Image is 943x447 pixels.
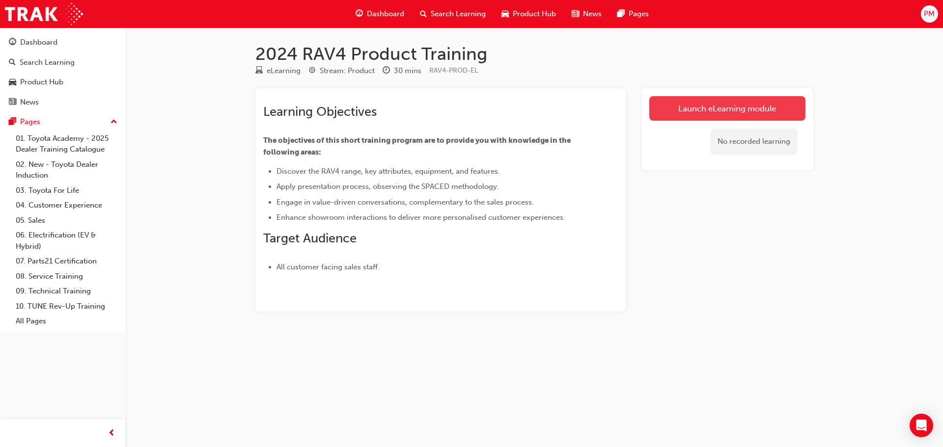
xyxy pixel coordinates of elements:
span: target-icon [308,67,316,76]
div: eLearning [267,65,301,77]
div: No recorded learning [710,129,798,155]
a: Dashboard [4,33,121,52]
div: Open Intercom Messenger [910,414,933,437]
a: Product Hub [4,73,121,91]
div: Stream: Product [320,65,375,77]
div: Duration [383,65,421,77]
div: Type [255,65,301,77]
span: Product Hub [513,8,556,20]
span: clock-icon [383,67,390,76]
span: The objectives of this short training program are to provide you with knowledge in the following ... [263,136,572,157]
div: News [20,97,39,108]
img: Trak [5,3,83,25]
a: 05. Sales [12,213,121,228]
a: All Pages [12,314,121,329]
a: 03. Toyota For Life [12,183,121,198]
div: 30 mins [394,65,421,77]
a: 08. Service Training [12,269,121,284]
a: Launch eLearning module [649,96,805,121]
a: guage-iconDashboard [348,4,412,24]
span: car-icon [9,78,16,87]
span: Apply presentation process, observing the SPACED methodology. [277,182,499,191]
h1: 2024 RAV4 Product Training [255,43,813,65]
a: 04. Customer Experience [12,198,121,213]
span: Discover the RAV4 range, key attributes, equipment, and features. [277,167,500,176]
span: Target Audience [263,231,357,246]
a: 06. Electrification (EV & Hybrid) [12,228,121,254]
span: pages-icon [617,8,625,20]
span: pages-icon [9,118,16,127]
span: guage-icon [9,38,16,47]
a: 02. New - Toyota Dealer Induction [12,157,121,183]
a: search-iconSearch Learning [412,4,494,24]
a: car-iconProduct Hub [494,4,564,24]
a: 01. Toyota Academy - 2025 Dealer Training Catalogue [12,131,121,157]
span: up-icon [111,116,117,129]
a: 07. Parts21 Certification [12,254,121,269]
a: 09. Technical Training [12,284,121,299]
span: Dashboard [367,8,404,20]
span: Learning resource code [429,66,478,75]
span: car-icon [501,8,509,20]
span: search-icon [420,8,427,20]
span: prev-icon [108,427,115,440]
div: Search Learning [20,57,75,68]
a: 10. TUNE Rev-Up Training [12,299,121,314]
span: news-icon [572,8,579,20]
span: Pages [629,8,649,20]
div: Product Hub [20,77,63,88]
span: learningResourceType_ELEARNING-icon [255,67,263,76]
span: Engage in value-driven conversations, complementary to the sales process. [277,198,534,207]
div: Stream [308,65,375,77]
a: News [4,93,121,111]
span: PM [924,8,935,20]
span: All customer facing sales staff. [277,263,380,271]
span: guage-icon [356,8,363,20]
button: Pages [4,113,121,131]
span: Learning Objectives [263,104,377,119]
span: Enhance showroom interactions to deliver more personalised customer experiences. [277,213,565,222]
div: Dashboard [20,37,57,48]
span: search-icon [9,58,16,67]
button: DashboardSearch LearningProduct HubNews [4,31,121,113]
span: News [583,8,602,20]
a: Search Learning [4,53,121,72]
a: news-iconNews [564,4,610,24]
a: pages-iconPages [610,4,657,24]
span: news-icon [9,98,16,107]
span: Search Learning [431,8,486,20]
div: Pages [20,116,40,128]
button: PM [921,5,938,23]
